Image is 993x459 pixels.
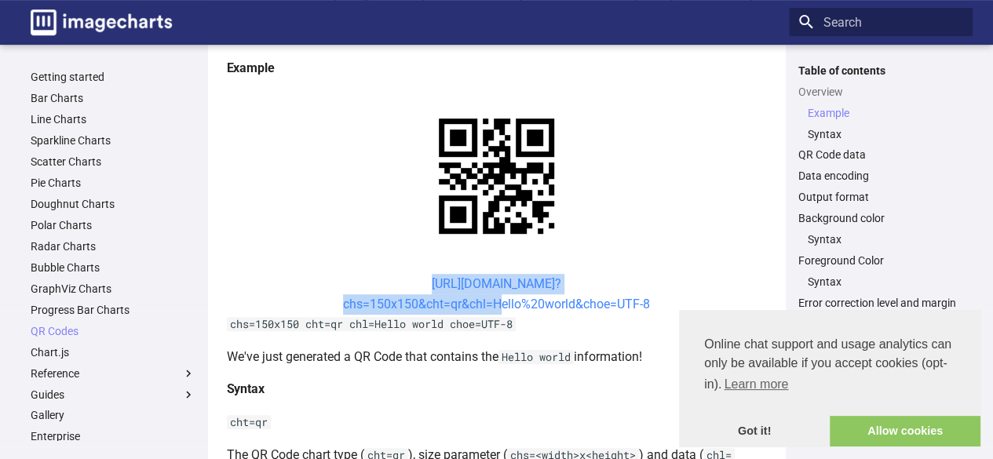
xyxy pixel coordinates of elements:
a: Sparkline Charts [31,133,195,148]
a: Error correction level and margin [798,296,963,310]
a: dismiss cookie message [679,416,830,447]
input: Search [789,8,973,36]
a: Syntax [808,127,963,141]
a: Gallery [31,408,195,422]
a: Polar Charts [31,218,195,232]
label: Table of contents [789,64,973,78]
a: Radar Charts [31,239,195,253]
a: Getting started [31,70,195,84]
a: Output format [798,190,963,204]
a: Chart.js [31,345,195,359]
a: Background color [798,211,963,225]
span: Online chat support and usage analytics can only be available if you accept cookies (opt-in). [704,335,955,396]
a: QR Codes [31,324,195,338]
nav: Background color [798,232,963,246]
a: allow cookies [830,416,980,447]
a: Pie Charts [31,176,195,190]
img: logo [31,9,172,35]
nav: Overview [798,106,963,141]
p: We've just generated a QR Code that contains the information! [227,347,767,367]
code: Hello world [498,350,574,364]
a: Line Charts [31,112,195,126]
a: Scatter Charts [31,155,195,169]
h4: Syntax [227,379,767,399]
label: Reference [31,366,195,381]
a: learn more about cookies [721,373,790,396]
code: cht=qr [227,415,271,429]
a: Data encoding [798,169,963,183]
code: chs=150x150 cht=qr chl=Hello world choe=UTF-8 [227,317,516,331]
nav: Table of contents [789,64,973,311]
a: Example [808,106,963,120]
h4: Example [227,58,767,78]
a: Syntax [808,232,963,246]
a: [URL][DOMAIN_NAME]?chs=150x150&cht=qr&chl=Hello%20world&choe=UTF-8 [343,276,650,311]
nav: Foreground Color [798,275,963,289]
a: Progress Bar Charts [31,303,195,317]
div: cookieconsent [679,310,980,446]
a: Foreground Color [798,253,963,268]
a: Doughnut Charts [31,197,195,211]
a: Syntax [808,275,963,289]
a: GraphViz Charts [31,282,195,296]
a: Enterprise [31,429,195,443]
a: Bar Charts [31,91,195,105]
label: Guides [31,388,195,402]
img: chart [411,91,582,261]
a: QR Code data [798,148,963,162]
a: Bubble Charts [31,260,195,275]
a: Overview [798,85,963,99]
a: Image-Charts documentation [24,3,178,42]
